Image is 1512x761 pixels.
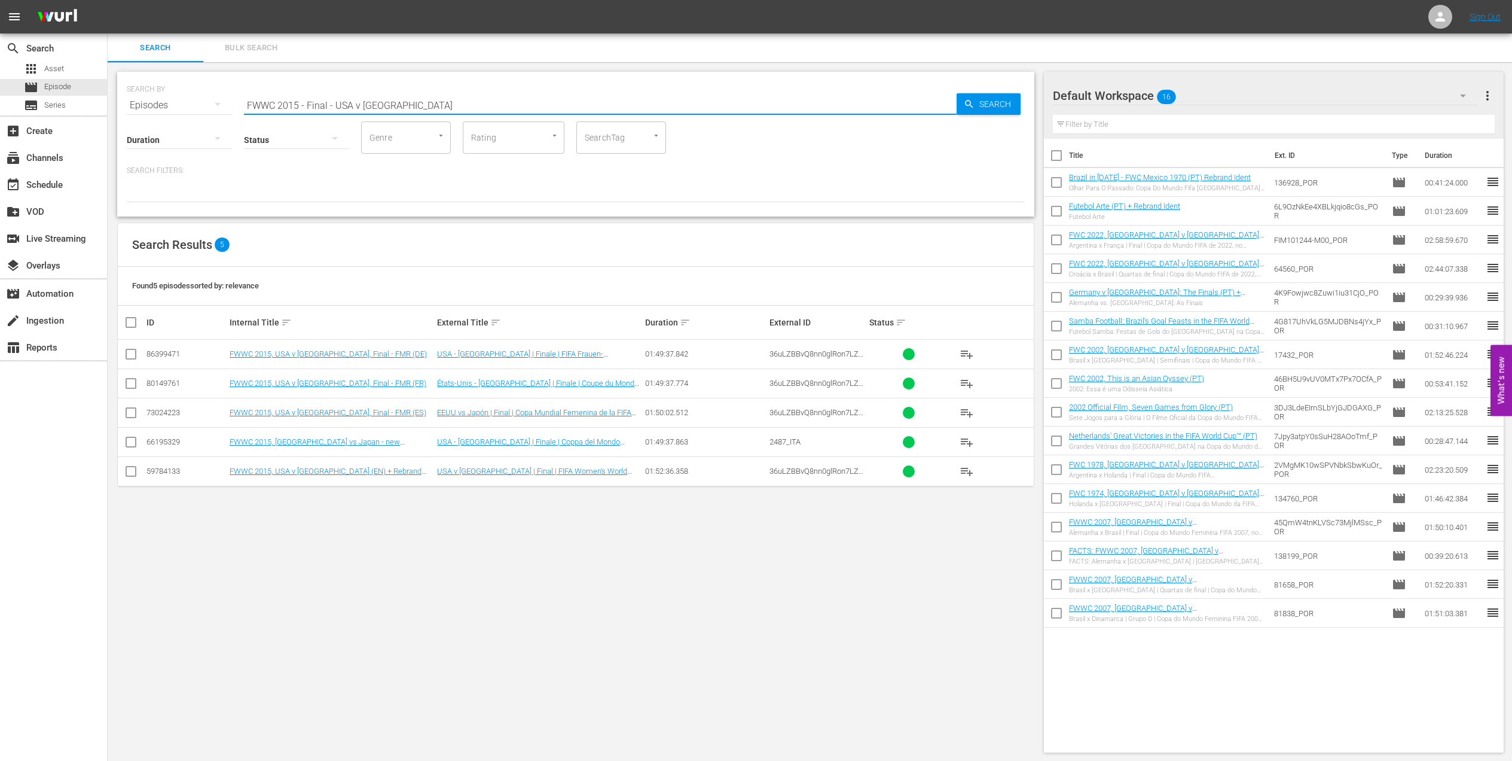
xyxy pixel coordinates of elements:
span: Episode [1392,577,1406,592]
td: 2VMgMK10wSPVNbkSbwKuOr_POR [1269,455,1388,484]
p: Search Filters: [127,166,1025,176]
a: Samba Football: Brazil's Goal Feasts in the FIFA World Cup™ (PT) [1069,316,1254,334]
a: FWWC 2015, USA v [GEOGRAPHIC_DATA] (EN) + Rebrand promo 2 [230,467,426,485]
a: FWC 2022, [GEOGRAPHIC_DATA] v [GEOGRAPHIC_DATA], Quarter-Finals - FMR (PT) [1069,259,1264,277]
a: FWWC 2015, USA v [GEOGRAPHIC_DATA], Final - FMR (ES) [230,408,426,417]
div: Duration [645,315,766,330]
div: Grandes Vitórias dos [GEOGRAPHIC_DATA] na Copa do Mundo da FIFA™ [1069,443,1264,450]
td: 00:53:41.152 [1420,369,1486,398]
span: Reports [6,340,20,355]
a: USA v [GEOGRAPHIC_DATA] | Final | FIFA Women's World Cup Canada 2015™ | Full Match Replay [437,467,632,485]
div: Croácia x Brasil | Quartas de final | Copa do Mundo FIFA de 2022, no [GEOGRAPHIC_DATA] | Jogo com... [1069,270,1264,278]
a: FWWC 2007, [GEOGRAPHIC_DATA] v [GEOGRAPHIC_DATA], Final - FMR (PT) - New Commentary [1069,518,1220,544]
button: Open [650,130,662,141]
span: Episode [1392,491,1406,506]
a: FWWC 2007, [GEOGRAPHIC_DATA] v [GEOGRAPHIC_DATA], Quarter-Finals - FMR (PT) [1069,575,1230,593]
a: FWC 2002, [GEOGRAPHIC_DATA] v [GEOGRAPHIC_DATA], Semi-final - FMR (PT) [1069,345,1264,363]
td: 00:29:39.936 [1420,283,1486,312]
span: Episode [44,81,71,93]
a: FWWC 2015, USA v [GEOGRAPHIC_DATA], Final - FMR (DE) [230,349,427,358]
span: reorder [1486,605,1500,620]
a: FACTS: FWWC 2007, [GEOGRAPHIC_DATA] v [GEOGRAPHIC_DATA] (PT) [1069,546,1223,564]
button: Open Feedback Widget [1490,345,1512,416]
button: playlist_add [952,457,981,486]
span: 36uLZBBvQ8nn0glRon7LZb_ES [769,408,863,426]
span: 36uLZBBvQ8nn0glRon7LZb_FR [769,379,863,397]
span: Episode [1392,549,1406,563]
span: reorder [1486,376,1500,390]
img: ans4CAIJ8jUAAAAAAAAAAAAAAAAAAAAAAAAgQb4GAAAAAAAAAAAAAAAAAAAAAAAAJMjXAAAAAAAAAAAAAAAAAAAAAAAAgAT5G... [29,3,86,31]
span: Episode [1392,606,1406,620]
td: 01:52:20.331 [1420,570,1486,599]
div: Argentina x França | Final | Copa do Mundo FIFA de 2022, no [GEOGRAPHIC_DATA] | Jogo completo [1069,242,1264,249]
span: Asset [44,63,64,75]
div: 01:49:37.774 [645,379,766,388]
td: 45QmW4tnKLVSc73MjlMSsc_POR [1269,513,1388,541]
div: Internal Title [230,315,433,330]
span: sort [896,317,906,328]
td: 00:31:10.967 [1420,312,1486,340]
a: Futebol Arte (PT) + Rebrand Ident [1069,202,1180,211]
span: menu [7,10,22,24]
td: 01:01:23.609 [1420,197,1486,226]
td: 6L9OzNkEe4XBLkjqio8cGs_POR [1269,197,1388,226]
span: Create [6,124,20,138]
a: FWC 1978, [GEOGRAPHIC_DATA] v [GEOGRAPHIC_DATA], Final - FMR (PT) +Rebrand promo 2 [1069,460,1264,478]
span: reorder [1486,290,1500,304]
a: États-Unis - [GEOGRAPHIC_DATA] | Finale | Coupe du Monde Féminine de la FIFA, [GEOGRAPHIC_DATA] 2... [437,379,639,397]
a: FWWC 2015, [GEOGRAPHIC_DATA] vs Japan - new commentary (IT) [230,437,405,455]
div: Futebol Arte [1069,213,1180,221]
td: 01:46:42.384 [1420,484,1486,513]
div: Futebol Samba: Festas de Gols do [GEOGRAPHIC_DATA] na Copa do Mundo da Fifa [1069,328,1264,336]
a: FWC 2022, [GEOGRAPHIC_DATA] v [GEOGRAPHIC_DATA], Final - FMR (PT) + Rebrand promo 2 [1069,230,1264,248]
span: Episode [1392,348,1406,362]
span: Live Streaming [6,232,20,246]
span: reorder [1486,203,1500,218]
a: Sign Out [1470,12,1501,22]
a: FWC 2002, This is an Asian Oyssey (PT) [1069,374,1204,383]
div: 80149761 [146,379,226,388]
span: reorder [1486,318,1500,333]
td: 4K9Fowjwc8Zuwi1iu31CjO_POR [1269,283,1388,312]
span: Found 5 episodes sorted by: relevance [132,281,259,290]
button: playlist_add [952,340,981,369]
span: Episode [1392,405,1406,419]
td: 01:50:10.401 [1420,513,1486,541]
span: Episode [1392,319,1406,333]
a: USA - [GEOGRAPHIC_DATA] | Finale | FIFA Frauen-Weltmeisterschaft [GEOGRAPHIC_DATA] 2015™ | Spiel ... [437,349,628,376]
div: 73024223 [146,408,226,417]
a: EEUU vs Japón | Final | Copa Mundial Femenina de la FIFA Canadá 2015™ | Partido Completo [437,408,636,426]
td: 46BH5U9vUV0MTx7Px7OCfA_POR [1269,369,1388,398]
td: 134760_POR [1269,484,1388,513]
span: Search [6,41,20,56]
span: Episode [1392,462,1406,477]
span: sort [281,317,292,328]
td: 00:39:20.613 [1420,541,1486,570]
td: FIM101244-M00_POR [1269,226,1388,254]
div: 86399471 [146,349,226,358]
span: reorder [1486,347,1500,361]
span: Episode [1392,175,1406,190]
td: 138199_POR [1269,541,1388,570]
div: Brasil x [GEOGRAPHIC_DATA] | Semifinais | Copa do Mundo FIFA de 2002, na Coreia e no [GEOGRAPHIC_... [1069,357,1264,364]
div: Brasil x [GEOGRAPHIC_DATA] | Quartas de final | Copa do Mundo Feminina FIFA 2007, no [GEOGRAPHIC_... [1069,586,1264,594]
div: Status [869,315,949,330]
button: playlist_add [952,369,981,398]
div: Default Workspace [1053,79,1477,112]
div: External ID [769,318,866,327]
span: playlist_add [960,406,974,420]
a: USA - [GEOGRAPHIC_DATA] | Finale | Coppa del Mondo Femminile FIFA, [GEOGRAPHIC_DATA] 2015 | Match... [437,437,625,464]
span: Series [24,98,38,112]
span: playlist_add [960,464,974,479]
span: 36uLZBBvQ8nn0glRon7LZb_DE [769,349,863,367]
div: Holanda x [GEOGRAPHIC_DATA] | Final | Copa do Mundo da FIFA [GEOGRAPHIC_DATA] 1974 | Jogo completo [1069,500,1264,508]
span: reorder [1486,519,1500,534]
span: Episode [1392,376,1406,391]
td: 00:28:47.144 [1420,427,1486,455]
a: Germany v [GEOGRAPHIC_DATA]: The Finals (PT) + Rebrand Ident [1069,288,1245,306]
div: External Title [437,315,641,330]
span: reorder [1486,577,1500,591]
div: Alemanha vs. [GEOGRAPHIC_DATA]: As Finais [1069,299,1264,307]
button: more_vert [1480,81,1495,110]
span: Asset [24,62,38,76]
